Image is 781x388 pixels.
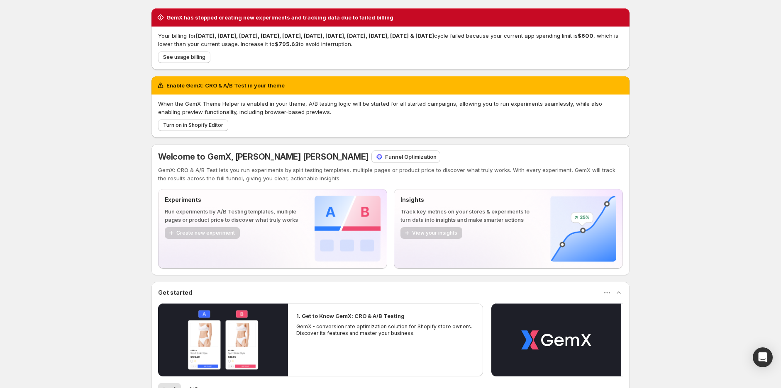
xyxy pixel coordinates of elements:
p: When the GemX Theme Helper is enabled in your theme, A/B testing logic will be started for all st... [158,99,623,116]
img: Experiments [315,196,381,262]
span: $600 [578,32,593,39]
span: Welcome to GemX, [PERSON_NAME] [PERSON_NAME] [158,152,369,162]
h3: Get started [158,289,192,297]
p: Run experiments by A/B Testing templates, multiple pages or product price to discover what truly ... [165,207,301,224]
p: Funnel Optimization [385,153,437,161]
span: See usage billing [163,54,205,61]
button: Play video [158,303,288,376]
h2: 1. Get to Know GemX: CRO & A/B Testing [296,312,405,320]
p: Your billing for cycle failed because your current app spending limit is , which is lower than yo... [158,32,623,48]
img: Insights [550,196,616,262]
p: GemX - conversion rate optimization solution for Shopify store owners. Discover its features and ... [296,323,475,337]
button: Play video [491,303,621,376]
h2: GemX has stopped creating new experiments and tracking data due to failed billing [166,13,393,22]
span: $795.63 [275,41,299,47]
p: GemX: CRO & A/B Test lets you run experiments by split testing templates, multiple pages or produ... [158,166,623,182]
span: [DATE], [DATE], [DATE], [DATE], [DATE], [DATE], [DATE], [DATE], [DATE], [DATE] & [DATE] [196,32,434,39]
p: Experiments [165,196,301,204]
button: Turn on in Shopify Editor [158,119,228,131]
span: Turn on in Shopify Editor [163,122,223,129]
p: Track key metrics on your stores & experiments to turn data into insights and make smarter actions [400,207,537,224]
div: Open Intercom Messenger [753,347,773,367]
p: Insights [400,196,537,204]
button: See usage billing [158,51,210,63]
img: Funnel Optimization [375,153,383,161]
h2: Enable GemX: CRO & A/B Test in your theme [166,81,285,90]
